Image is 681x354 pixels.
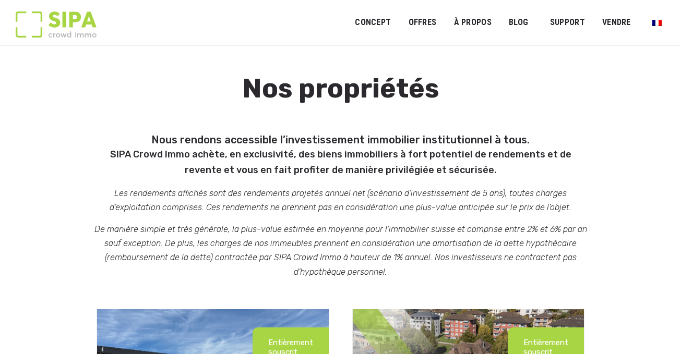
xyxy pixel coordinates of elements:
[646,13,668,32] a: Passer à
[16,11,97,38] img: Logo
[91,147,590,178] p: SIPA Crowd Immo achète, en exclusivité, des biens immobiliers à fort potentiel de rendements et d...
[543,11,592,34] a: SUPPORT
[502,11,535,34] a: Blog
[348,11,398,34] a: Concept
[652,20,662,26] img: Français
[91,129,590,178] h5: Nous rendons accessible l’investissement immobilier institutionnel à tous.
[447,11,498,34] a: À PROPOS
[595,11,638,34] a: VENDRE
[91,74,590,128] h1: Nos propriétés
[355,9,665,35] nav: Menu principal
[401,11,443,34] a: OFFRES
[94,224,587,277] em: De manière simple et très générale, la plus-value estimée en moyenne pour l’immobilier suisse et ...
[110,188,571,212] em: Les rendements affichés sont des rendements projetés annuel net (scénario d’investissement de 5 a...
